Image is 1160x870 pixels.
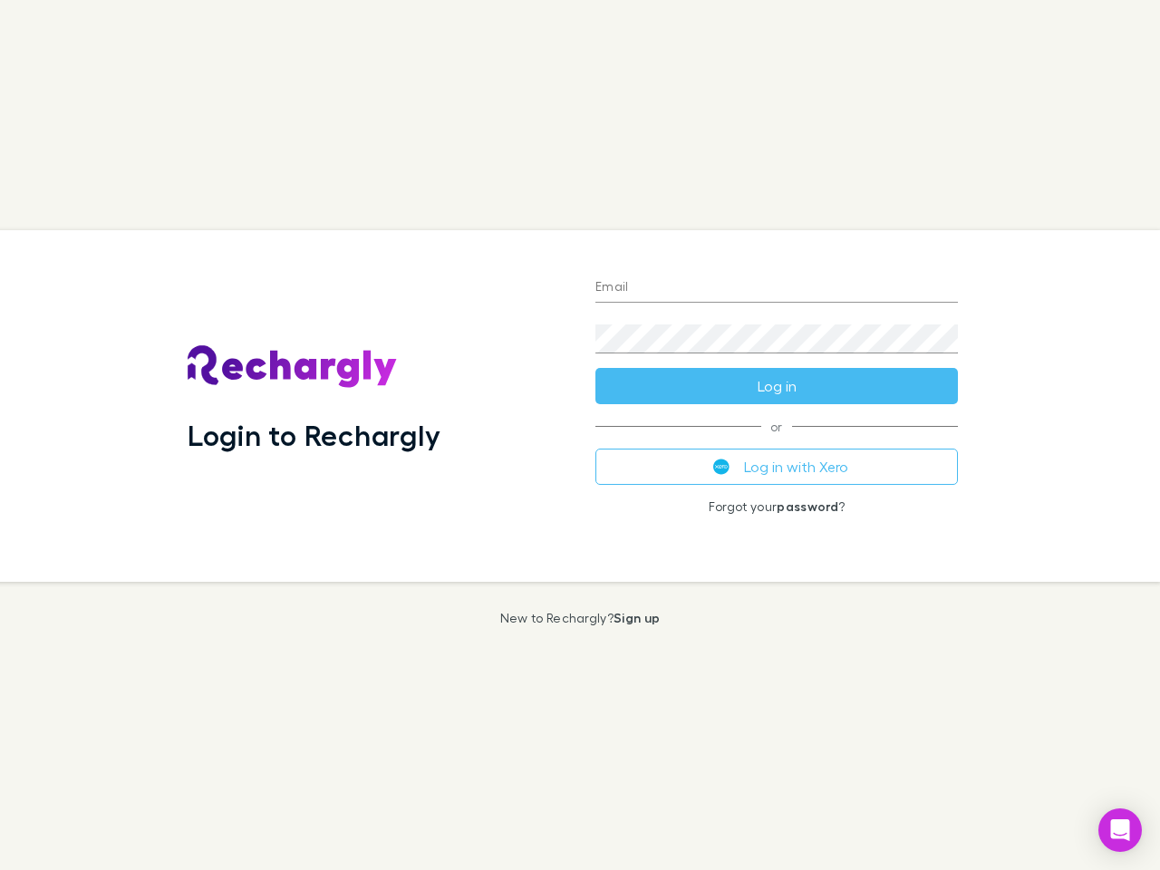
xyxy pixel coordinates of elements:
a: Sign up [614,610,660,625]
img: Xero's logo [713,459,730,475]
a: password [777,498,838,514]
h1: Login to Rechargly [188,418,440,452]
button: Log in with Xero [595,449,958,485]
button: Log in [595,368,958,404]
div: Open Intercom Messenger [1098,808,1142,852]
p: Forgot your ? [595,499,958,514]
p: New to Rechargly? [500,611,661,625]
img: Rechargly's Logo [188,345,398,389]
span: or [595,426,958,427]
